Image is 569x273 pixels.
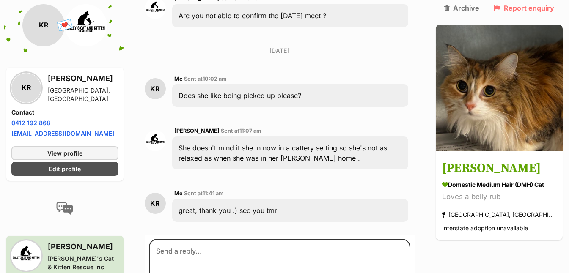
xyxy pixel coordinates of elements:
div: great, thank you :) see you tmr [172,199,408,222]
span: Interstate adoption unavailable [442,225,528,232]
img: Sally's Cat & Kitten Rescue Inc profile pic [65,4,107,46]
div: KR [145,193,166,214]
span: [PERSON_NAME] [174,128,220,134]
div: [PERSON_NAME]'s Cat & Kitten Rescue Inc [48,254,118,271]
span: Sent at [184,190,224,197]
div: KR [145,78,166,99]
h3: [PERSON_NAME] [48,73,118,85]
span: Sent at [221,128,261,134]
div: She doesn't mind it she in now in a cattery setting so she's not as relaxed as when she was in he... [172,136,408,169]
div: [GEOGRAPHIC_DATA], [GEOGRAPHIC_DATA] [442,209,556,221]
span: Sent at [184,76,227,82]
div: Does she like being picked up please? [172,84,408,107]
a: [EMAIL_ADDRESS][DOMAIN_NAME] [11,130,114,137]
p: [DATE] [145,46,415,55]
div: [GEOGRAPHIC_DATA], [GEOGRAPHIC_DATA] [48,86,118,103]
span: Me [174,76,183,82]
h3: [PERSON_NAME] [48,241,118,253]
a: Report enquiry [494,4,554,12]
div: Are you not able to confirm the [DATE] meet ? [172,4,408,27]
img: Sally Plumb profile pic [145,130,166,151]
a: Archive [444,4,479,12]
span: Edit profile [49,164,81,173]
span: 10:02 am [203,76,227,82]
span: 11:41 am [203,190,224,197]
div: Loves a belly rub [442,191,556,203]
span: View profile [47,149,82,158]
h3: [PERSON_NAME] [442,159,556,178]
img: Minnie [436,25,563,151]
img: conversation-icon-4a6f8262b818ee0b60e3300018af0b2d0b884aa5de6e9bcb8d3d4eeb1a70a7c4.svg [56,202,73,215]
a: 0412 192 868 [11,119,50,126]
img: Sally's Cat & Kitten Rescue Inc profile pic [11,241,41,270]
span: 💌 [55,16,74,35]
div: KR [22,4,65,46]
div: Domestic Medium Hair (DMH) Cat [442,180,556,189]
a: Edit profile [11,162,118,176]
span: 11:07 am [239,128,261,134]
span: Me [174,190,183,197]
a: View profile [11,146,118,160]
div: KR [11,73,41,103]
a: [PERSON_NAME] Domestic Medium Hair (DMH) Cat Loves a belly rub [GEOGRAPHIC_DATA], [GEOGRAPHIC_DAT... [436,153,563,240]
h4: Contact [11,108,118,117]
